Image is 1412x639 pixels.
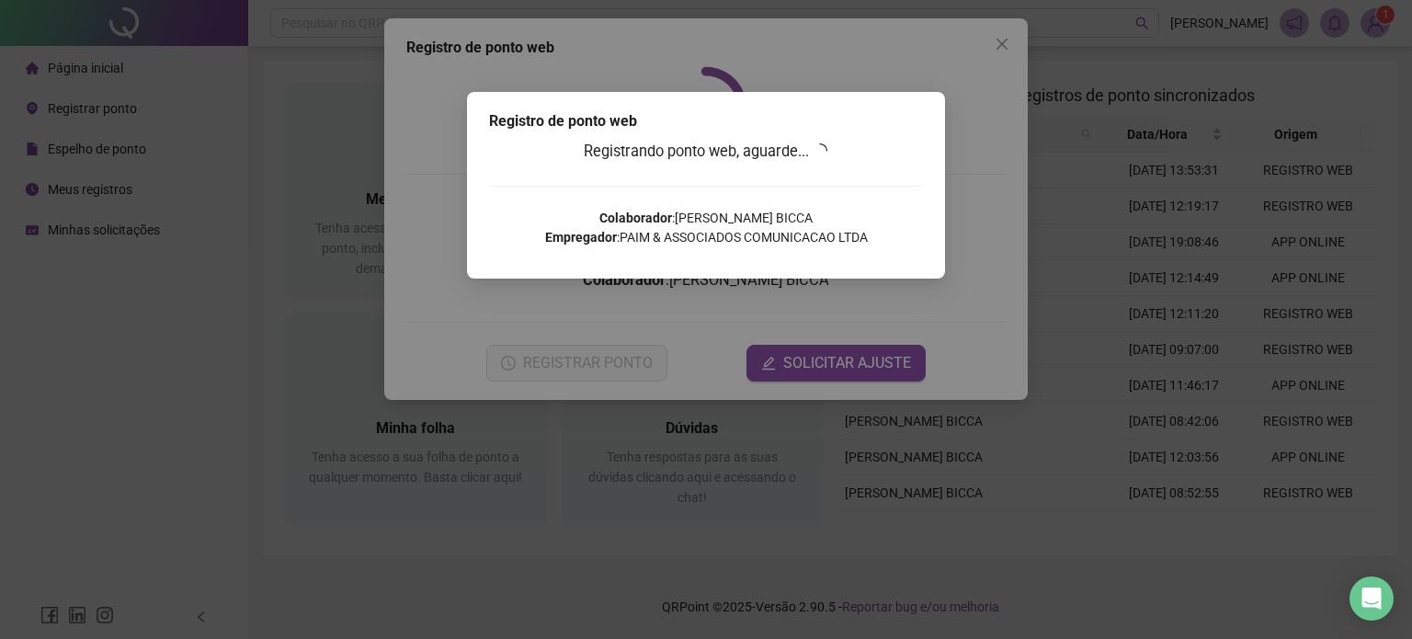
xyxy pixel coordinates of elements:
[545,230,617,245] strong: Empregador
[1349,576,1394,621] div: Open Intercom Messenger
[489,110,923,132] div: Registro de ponto web
[599,211,672,225] strong: Colaborador
[489,209,923,247] p: : [PERSON_NAME] BICCA : PAIM & ASSOCIADOS COMUNICACAO LTDA
[813,143,827,158] span: loading
[489,140,923,164] h3: Registrando ponto web, aguarde...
